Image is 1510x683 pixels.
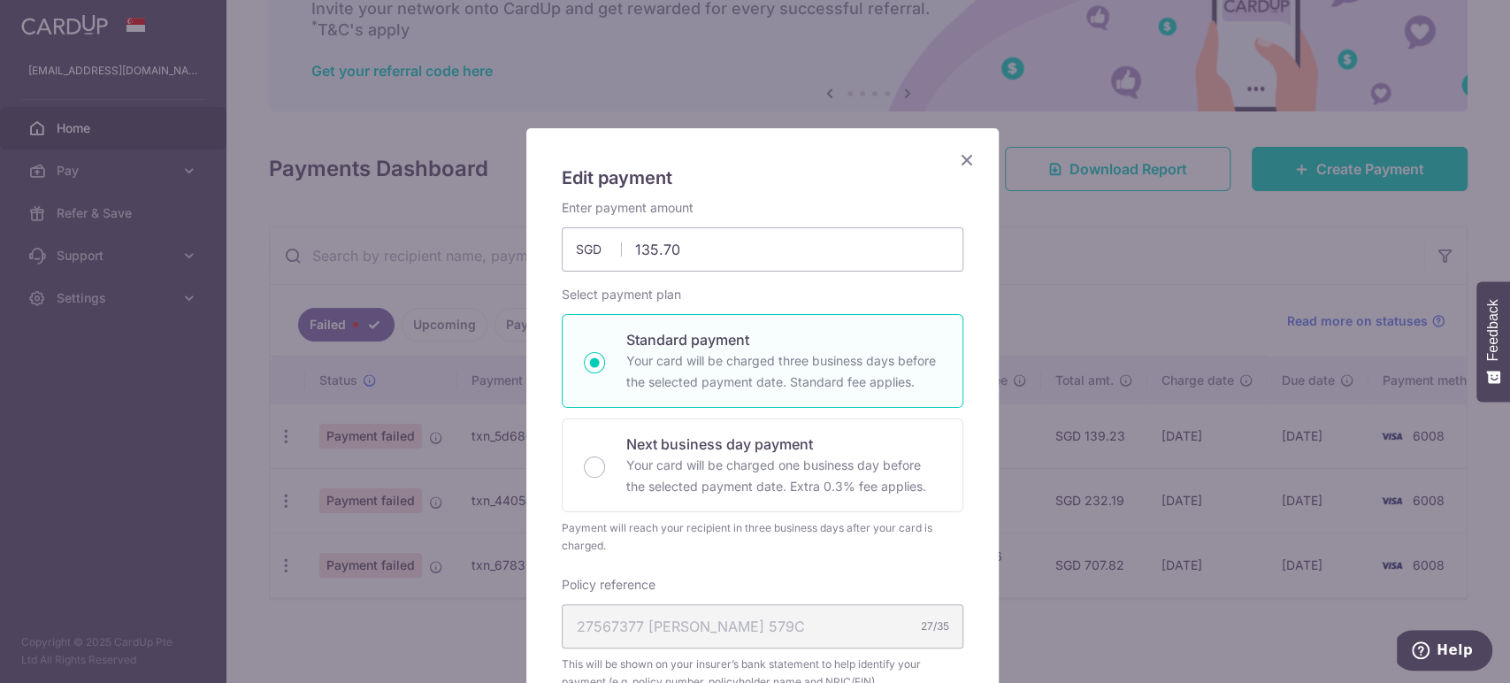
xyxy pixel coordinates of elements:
[562,519,963,555] div: Payment will reach your recipient in three business days after your card is charged.
[576,241,622,258] span: SGD
[626,434,941,455] p: Next business day payment
[562,164,963,192] h5: Edit payment
[562,227,963,272] input: 0.00
[1397,630,1492,674] iframe: Opens a widget where you can find more information
[562,286,681,303] label: Select payment plan
[1476,281,1510,402] button: Feedback - Show survey
[1485,299,1501,361] span: Feedback
[626,329,941,350] p: Standard payment
[956,150,977,171] button: Close
[562,199,694,217] label: Enter payment amount
[626,455,941,497] p: Your card will be charged one business day before the selected payment date. Extra 0.3% fee applies.
[921,618,949,635] div: 27/35
[626,350,941,393] p: Your card will be charged three business days before the selected payment date. Standard fee appl...
[562,576,655,594] label: Policy reference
